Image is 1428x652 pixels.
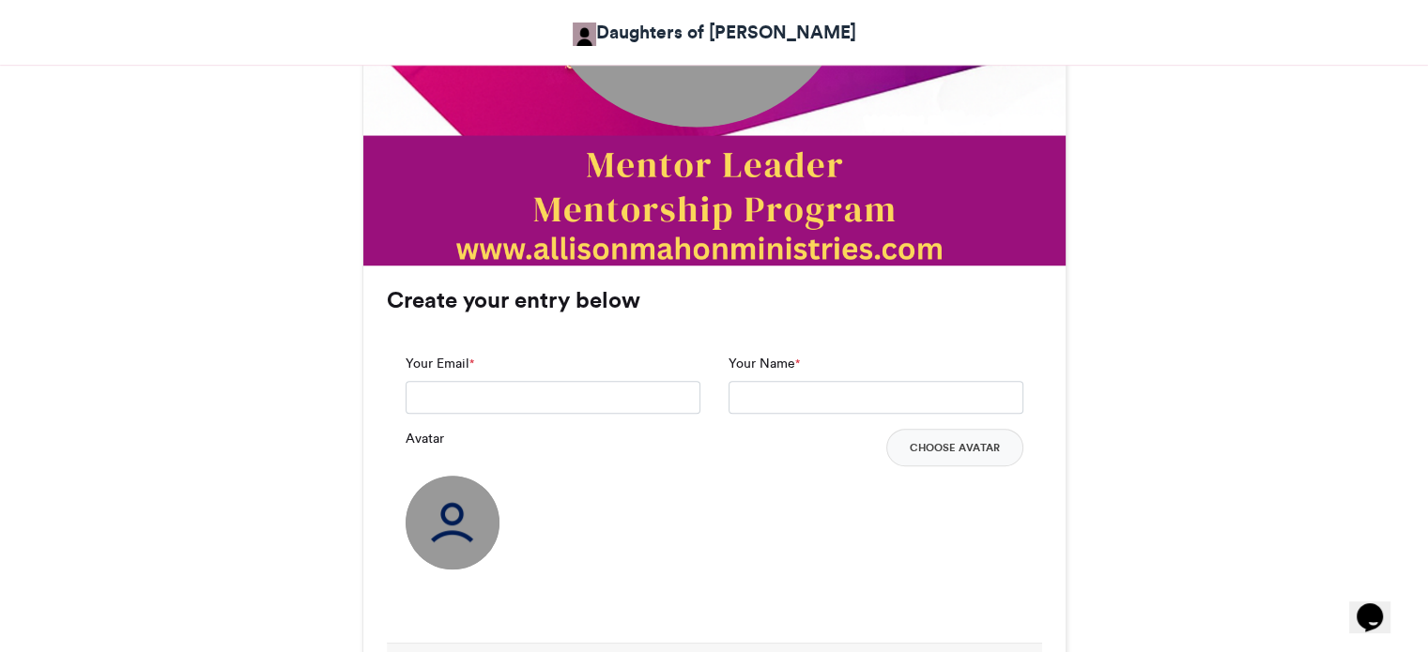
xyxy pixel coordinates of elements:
[573,19,856,46] a: Daughters of [PERSON_NAME]
[406,429,444,448] label: Avatar
[886,429,1023,466] button: Choose Avatar
[406,476,499,569] img: user_circle.png
[406,354,474,373] label: Your Email
[573,23,596,46] img: Allison Mahon
[1349,577,1409,633] iframe: chat widget
[387,289,1042,311] h3: Create your entry below
[729,354,800,373] label: Your Name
